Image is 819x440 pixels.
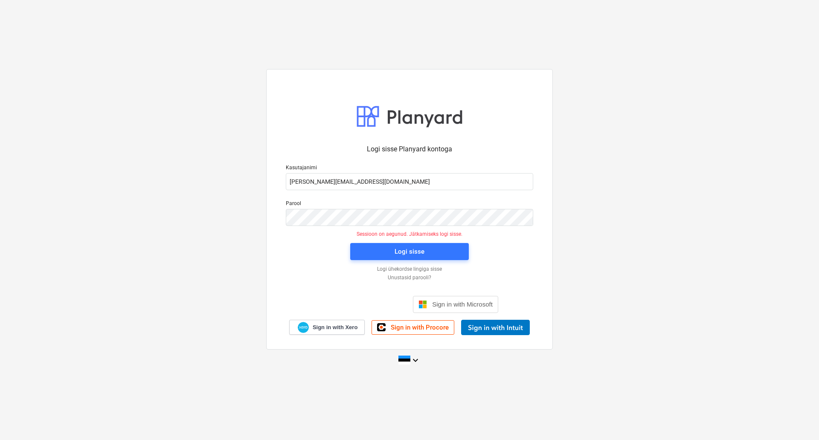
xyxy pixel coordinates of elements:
p: Kasutajanimi [286,165,533,173]
img: Xero logo [298,322,309,333]
img: Microsoft logo [418,300,427,309]
iframe: Sign in with Google Button [317,295,410,314]
p: Parool [286,200,533,209]
span: Sign in with Microsoft [432,301,493,308]
a: Logi ühekordse lingiga sisse [282,266,537,273]
a: Sign in with Procore [372,320,454,335]
div: Logi sisse [395,246,424,257]
button: Logi sisse [350,243,469,260]
i: keyboard_arrow_down [410,355,421,365]
span: Sign in with Procore [391,324,449,331]
span: Sign in with Xero [313,324,357,331]
p: Logi sisse Planyard kontoga [286,144,533,154]
input: Kasutajanimi [286,173,533,190]
iframe: Chat Widget [776,399,819,440]
p: Sessioon on aegunud. Jätkamiseks logi sisse. [281,231,538,238]
a: Sign in with Xero [289,320,365,335]
a: Unustasid parooli? [282,275,537,281]
div: Vestlusvidin [776,399,819,440]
